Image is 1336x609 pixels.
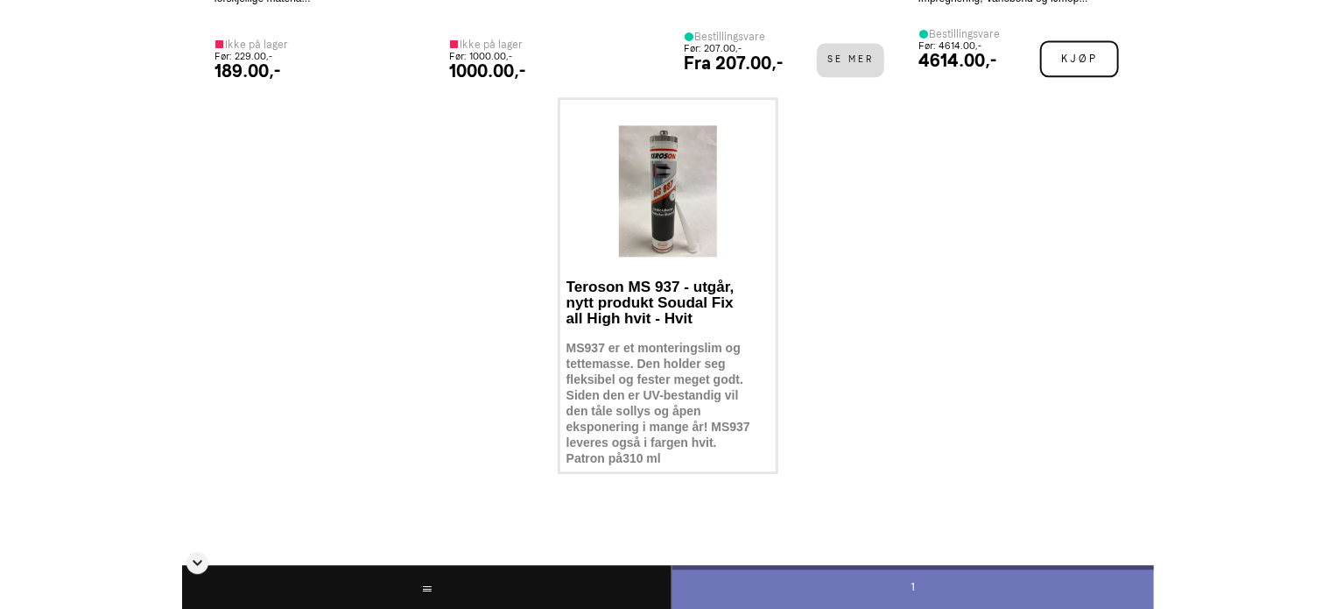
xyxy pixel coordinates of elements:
[918,52,1000,69] div: 4614.00,-
[449,39,525,50] div: Ikke på lager
[918,29,1000,39] div: Bestillingsvare
[449,62,525,80] div: 1000.00,-
[566,280,755,327] p: Teroson MS 937 - utgår, nytt produkt Soudal Fix all High hvit - Hvit
[817,43,884,77] span: Se mer
[558,97,779,474] a: Teroson MS 937 - utgår, nytt produkt Soudal Fix all High hvit - Hvit MS937 er et monteringslim og...
[214,51,272,62] small: Før: 229.00,-
[918,40,981,52] small: Før: 4614.00,-
[566,340,755,466] p: MS937 er et monteringslim og tettemasse. Den holder seg fleksibel og fester meget godt. Siden den...
[684,32,783,42] div: Bestillingsvare
[214,39,288,50] div: Ikke på lager
[684,54,783,72] div: Fra 207.00,-
[186,552,208,574] div: Skjul sidetall
[449,51,512,62] small: Før: 1000.00,-
[619,125,718,257] img: Teroson937.jfif
[684,43,742,54] small: Før: 207.00,-
[1040,40,1119,77] span: Kjøp
[214,62,288,80] div: 189.00,-
[672,565,1155,609] div: 1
